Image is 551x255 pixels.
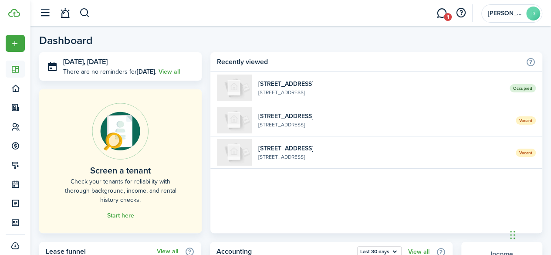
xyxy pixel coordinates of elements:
home-placeholder-description: Check your tenants for reliability with thorough background, income, and rental history checks. [59,177,182,204]
a: Notifications [57,2,73,24]
span: Dustin [488,10,523,17]
avatar-text: D [526,7,540,20]
iframe: Chat Widget [507,213,551,255]
img: 1026B [217,75,252,101]
img: 1026A [217,139,252,166]
home-placeholder-title: Screen a tenant [90,164,151,177]
widget-list-item-title: [STREET_ADDRESS] [258,112,509,121]
widget-list-item-title: [STREET_ADDRESS] [258,79,503,88]
img: TenantCloud [8,9,20,17]
home-widget-title: Recently viewed [217,57,521,67]
button: Open resource center [453,6,468,20]
header-page-title: Dashboard [39,35,93,46]
a: View all [159,67,180,76]
img: Online payments [92,103,149,160]
a: Messaging [433,2,450,24]
button: Search [79,6,90,20]
a: View all [157,248,178,255]
div: Drag [510,222,515,248]
img: 1020A [217,107,252,133]
button: Open sidebar [37,5,53,21]
h3: [DATE], [DATE] [63,57,195,68]
span: Vacant [516,149,536,157]
button: Open menu [6,35,25,52]
widget-list-item-title: [STREET_ADDRESS] [258,144,509,153]
b: [DATE] [137,67,155,76]
p: There are no reminders for . [63,67,156,76]
widget-list-item-description: [STREET_ADDRESS] [258,153,509,161]
span: Occupied [510,84,536,92]
a: Start here [107,212,134,219]
span: Vacant [516,116,536,125]
widget-list-item-description: [STREET_ADDRESS] [258,88,503,96]
widget-list-item-description: [STREET_ADDRESS] [258,121,509,129]
span: 1 [444,13,452,21]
